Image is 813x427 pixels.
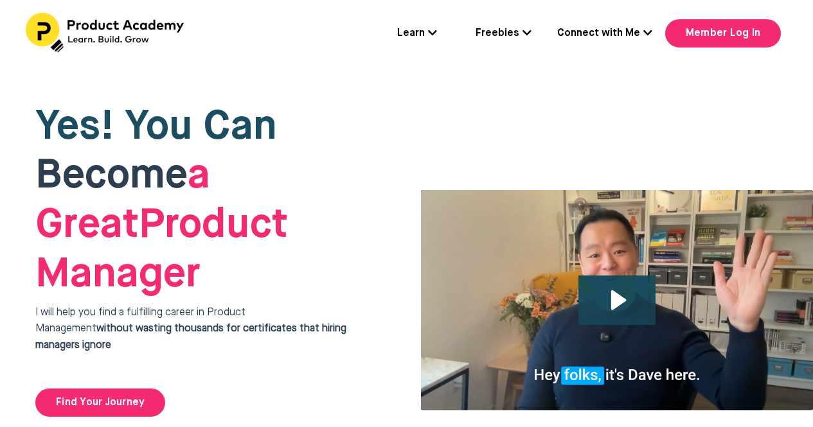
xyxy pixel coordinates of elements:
[35,155,288,295] span: Product Manager
[35,308,346,351] span: I will help you find a fulfilling career in Product Management
[665,19,781,48] a: Member Log In
[397,26,437,42] a: Learn
[35,324,346,351] strong: without wasting thousands for certificates that hiring managers ignore
[26,13,186,53] img: Header Logo
[35,107,277,148] span: Yes! You Can
[578,275,655,324] button: Play Video: file-uploads/sites/127338/video/4ffeae-3e1-a2cd-5ad6-eac528a42_Why_I_built_product_ac...
[35,155,210,246] strong: a Great
[35,155,188,196] span: Become
[35,388,165,417] a: Find Your Journey
[557,26,652,42] a: Connect with Me
[476,26,532,42] a: Freebies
